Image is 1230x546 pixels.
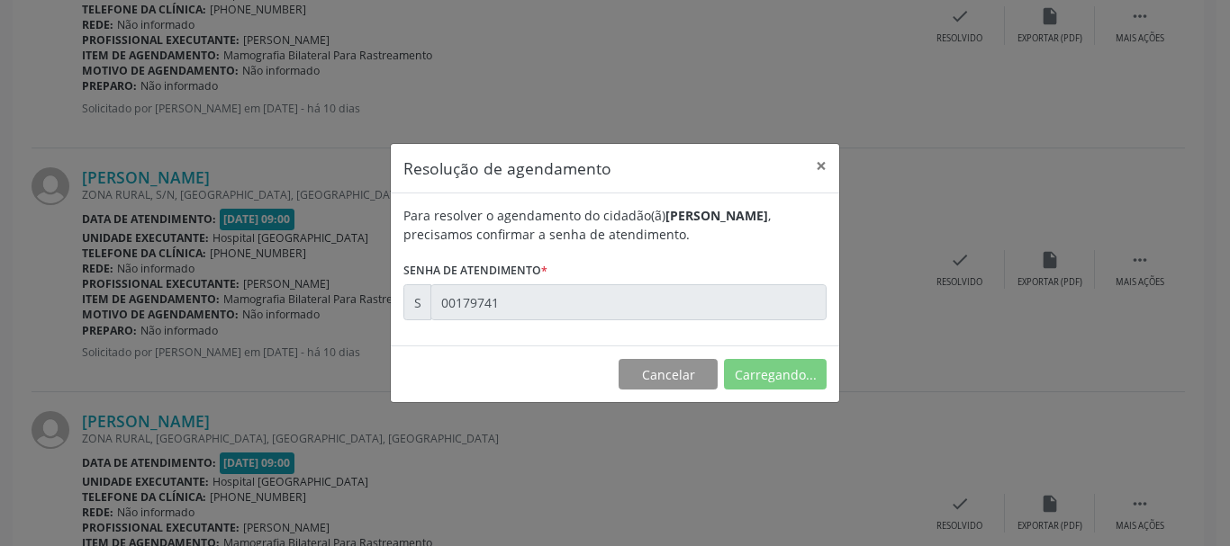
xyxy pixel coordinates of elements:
[403,206,827,244] div: Para resolver o agendamento do cidadão(ã) , precisamos confirmar a senha de atendimento.
[403,157,611,180] h5: Resolução de agendamento
[803,144,839,188] button: Close
[403,256,547,284] label: Senha de atendimento
[724,359,827,389] button: Carregando...
[403,284,431,320] div: S
[665,207,768,224] b: [PERSON_NAME]
[619,359,718,389] button: Cancelar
